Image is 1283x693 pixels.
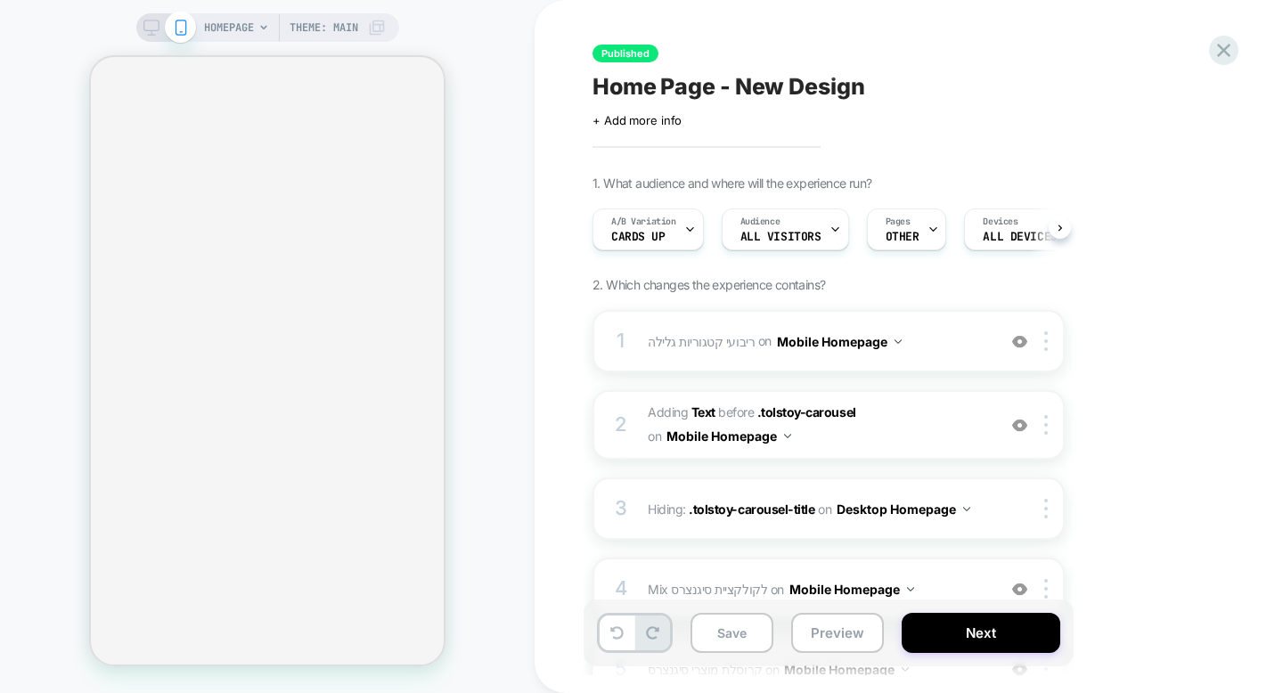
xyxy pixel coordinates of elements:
[837,496,970,522] button: Desktop Homepage
[648,582,767,597] span: Mix לקולקציית סיגנצרס
[907,587,914,591] img: down arrow
[592,113,682,127] span: + Add more info
[895,339,902,344] img: down arrow
[1012,418,1027,433] img: crossed eye
[983,216,1017,228] span: Devices
[784,434,791,438] img: down arrow
[290,13,358,42] span: Theme: MAIN
[1044,331,1048,351] img: close
[648,404,715,420] span: Adding
[818,498,831,520] span: on
[758,330,772,352] span: on
[592,277,825,292] span: 2. Which changes the experience contains?
[1012,334,1027,349] img: crossed eye
[886,216,911,228] span: Pages
[592,73,865,100] span: Home Page - New Design
[689,501,814,517] span: .tolstoy-carousel-title
[771,578,784,600] span: on
[648,425,661,447] span: on
[791,613,884,653] button: Preview
[789,576,914,602] button: Mobile Homepage
[886,231,919,243] span: OTHER
[648,333,755,348] span: ריבועי קטגוריות גלילה
[612,491,630,526] div: 3
[691,404,715,420] b: Text
[592,175,871,191] span: 1. What audience and where will the experience run?
[592,45,658,62] span: Published
[777,329,902,355] button: Mobile Homepage
[204,13,254,42] span: HOMEPAGE
[612,323,630,359] div: 1
[611,231,666,243] span: Cards up
[718,404,754,420] span: BEFORE
[666,423,791,449] button: Mobile Homepage
[740,216,780,228] span: Audience
[691,613,773,653] button: Save
[611,216,676,228] span: A/B Variation
[983,231,1057,243] span: ALL DEVICES
[1044,499,1048,518] img: close
[740,231,821,243] span: All Visitors
[612,407,630,443] div: 2
[612,571,630,607] div: 4
[757,404,856,420] span: .tolstoy-carousel
[1044,415,1048,435] img: close
[1044,579,1048,599] img: close
[648,496,987,522] span: Hiding :
[1012,582,1027,597] img: crossed eye
[963,507,970,511] img: down arrow
[902,613,1060,653] button: Next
